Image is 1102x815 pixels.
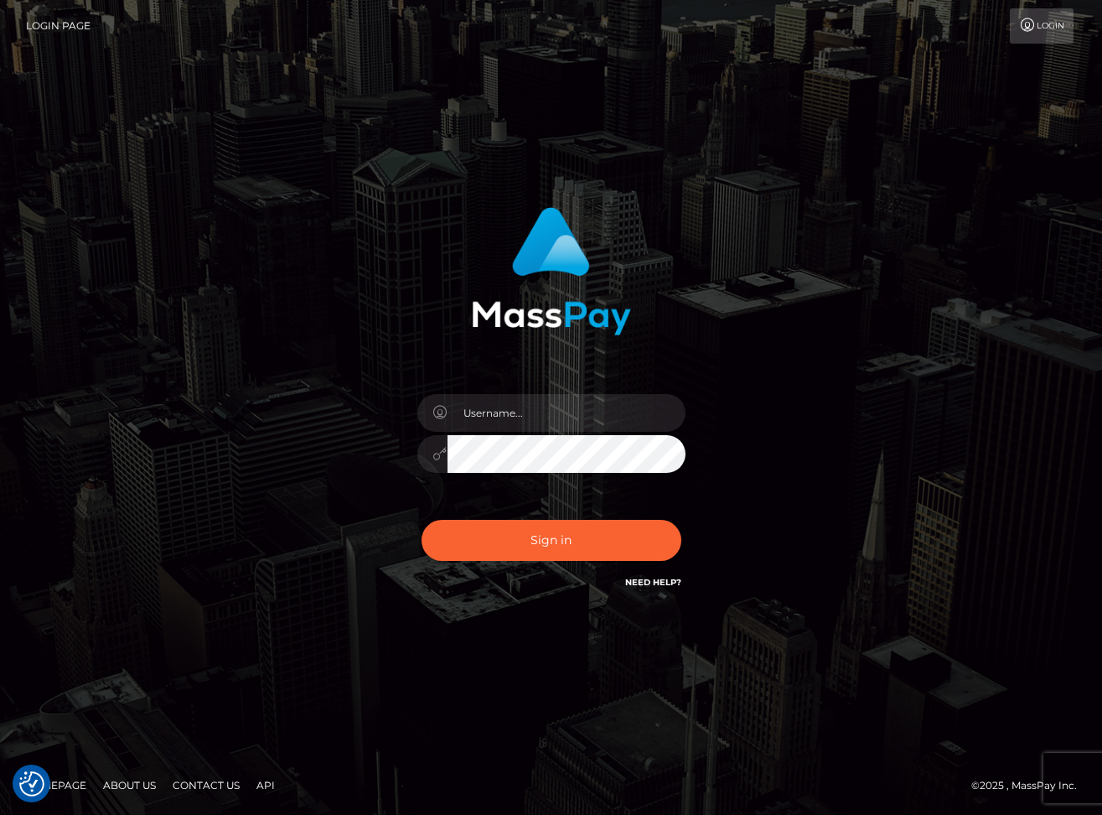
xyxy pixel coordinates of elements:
div: © 2025 , MassPay Inc. [971,776,1089,795]
a: About Us [96,772,163,798]
a: Need Help? [625,577,681,588]
button: Consent Preferences [19,771,44,797]
a: Login Page [26,8,91,44]
img: Revisit consent button [19,771,44,797]
img: MassPay Login [472,207,631,335]
a: API [250,772,282,798]
a: Contact Us [166,772,246,798]
input: Username... [448,394,686,432]
a: Login [1010,8,1074,44]
button: Sign in [422,520,681,561]
a: Homepage [18,772,93,798]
